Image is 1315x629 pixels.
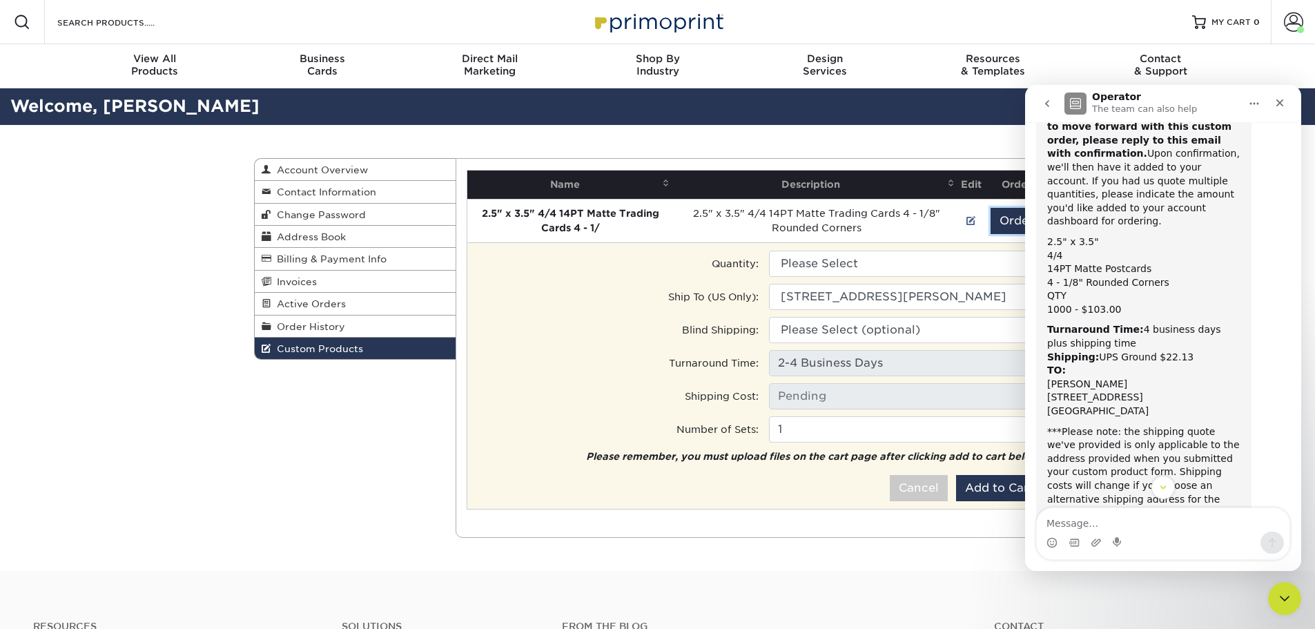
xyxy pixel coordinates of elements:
span: Order History [271,321,345,332]
b: When you're ready to move forward with this custom order, please reply to this email with confirm... [22,23,206,75]
span: Account Overview [271,164,368,175]
button: Start recording [88,452,99,463]
input: Pending [769,383,1042,409]
div: QTY [22,204,215,218]
div: [STREET_ADDRESS] [22,306,215,320]
div: UPS Ground $22.13 [22,266,215,280]
div: ***Please note: the shipping quote we've provided is only applicable to the address provided when... [22,340,215,435]
a: Invoices [255,271,456,293]
button: Send a message… [235,447,259,469]
button: Upload attachment [66,452,77,463]
div: & Support [1077,52,1245,77]
button: Order [991,208,1042,234]
div: Cards [238,52,406,77]
em: Please remember, you must upload files on the cart page after clicking add to cart below. [586,451,1042,462]
div: & Templates [909,52,1077,77]
a: Address Book [255,226,456,248]
button: Add to Cart [956,475,1042,501]
span: Resources [909,52,1077,65]
div: [GEOGRAPHIC_DATA] [22,320,215,333]
label: Quantity: [712,256,759,271]
a: Custom Products [255,338,456,359]
label: Shipping Cost: [685,389,759,403]
span: Contact Information [271,186,376,197]
th: Order [984,171,1049,199]
span: 0 [1254,17,1260,27]
a: DesignServices [741,44,909,88]
span: Business [238,52,406,65]
span: MY CART [1211,17,1251,28]
div: Products [71,52,239,77]
div: 4 - 1/8" Rounded Corners [22,191,215,205]
span: Direct Mail [406,52,574,65]
span: Address Book [271,231,346,242]
div: 1000 - $103.00 [22,218,215,232]
button: Gif picker [43,452,55,463]
a: Billing & Payment Info [255,248,456,270]
a: Contact Information [255,181,456,203]
a: Contact& Support [1077,44,1245,88]
label: Turnaround Time: [669,356,759,370]
a: Account Overview [255,159,456,181]
label: Number of Sets: [676,422,759,436]
a: Change Password [255,204,456,226]
label: Ship To (US Only): [668,289,759,304]
span: Shop By [574,52,741,65]
textarea: Message… [12,423,264,447]
td: 2.5" x 3.5" 4/4 14PT Matte Trading Cards 4 - 1/8" Rounded Corners [674,199,960,242]
span: Active Orders [271,298,346,309]
span: Billing & Payment Info [271,253,387,264]
a: Shop ByIndustry [574,44,741,88]
span: Design [741,52,909,65]
iframe: Intercom live chat [1268,582,1301,615]
div: [PERSON_NAME] [22,279,215,306]
div: 4/4 [22,164,215,178]
strong: 2.5" x 3.5" 4/4 14PT Matte Trading Cards 4 - 1/ [482,208,659,233]
div: 2.5" x 3.5" [22,151,215,164]
a: View AllProducts [71,44,239,88]
b: Shipping: [22,267,74,278]
a: Direct MailMarketing [406,44,574,88]
span: Custom Products [271,343,363,354]
iframe: Intercom live chat [1025,85,1301,571]
span: Invoices [271,276,317,287]
th: Name [467,171,674,199]
a: Resources& Templates [909,44,1077,88]
div: Industry [574,52,741,77]
div: Marketing [406,52,574,77]
a: BusinessCards [238,44,406,88]
div: 14PT Matte Postcards [22,177,215,191]
div: 4 business days plus shipping time [22,238,215,265]
a: Order History [255,316,456,338]
button: Emoji picker [21,452,32,463]
th: Description [674,171,960,199]
th: Edit [959,171,984,199]
span: Contact [1077,52,1245,65]
input: SEARCH PRODUCTS..... [56,14,191,30]
span: View All [71,52,239,65]
div: Services [741,52,909,77]
b: Turnaround Time: [22,239,119,250]
b: TO: [22,280,41,291]
img: Primoprint [589,7,727,37]
label: Blind Shipping: [682,322,759,337]
a: Active Orders [255,293,456,315]
button: Scroll to bottom [126,391,150,414]
button: Cancel [890,475,948,501]
span: Change Password [271,209,366,220]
